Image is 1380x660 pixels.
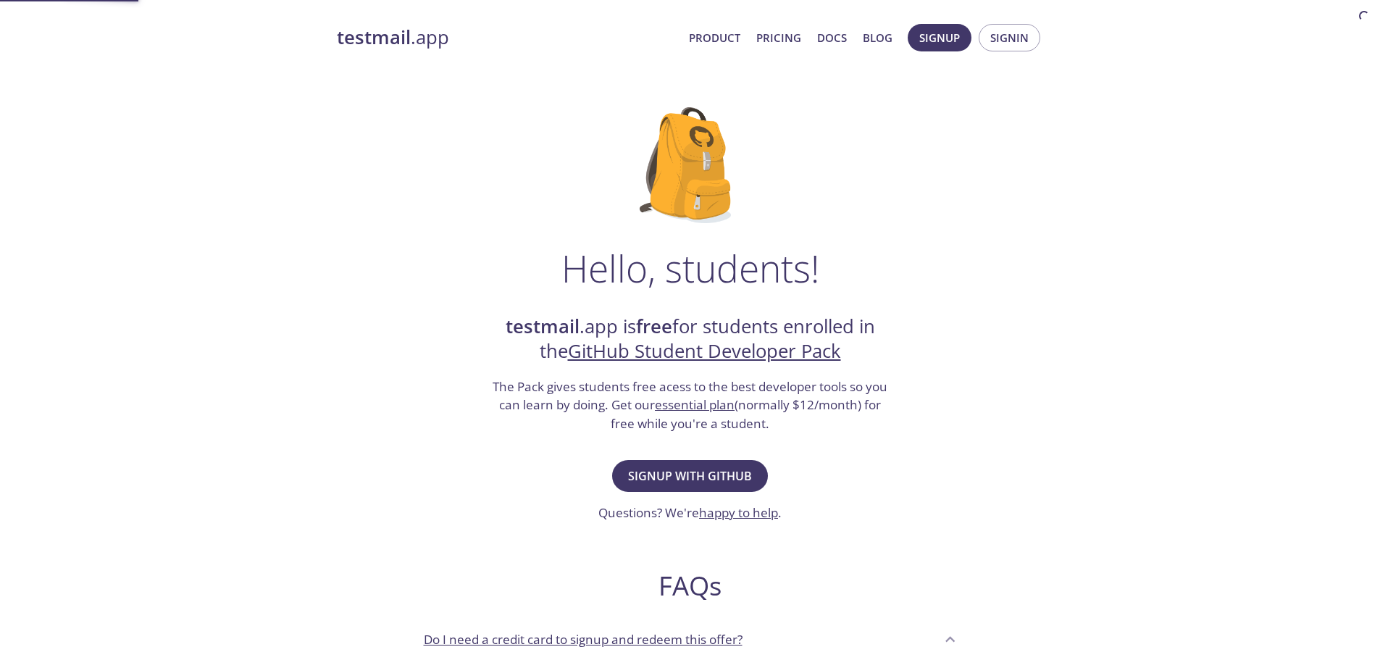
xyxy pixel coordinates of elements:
[598,504,782,522] h3: Questions? We're .
[636,314,672,339] strong: free
[817,28,847,47] a: Docs
[506,314,580,339] strong: testmail
[568,338,841,364] a: GitHub Student Developer Pack
[908,24,971,51] button: Signup
[412,619,969,659] div: Do I need a credit card to signup and redeem this offer?
[337,25,677,50] a: testmail.app
[491,314,890,364] h2: .app is for students enrolled in the
[612,460,768,492] button: Signup with GitHub
[699,504,778,521] a: happy to help
[491,377,890,433] h3: The Pack gives students free acess to the best developer tools so you can learn by doing. Get our...
[337,25,411,50] strong: testmail
[979,24,1040,51] button: Signin
[561,246,819,290] h1: Hello, students!
[689,28,740,47] a: Product
[424,630,743,649] p: Do I need a credit card to signup and redeem this offer?
[640,107,740,223] img: github-student-backpack.png
[628,466,752,486] span: Signup with GitHub
[919,28,960,47] span: Signup
[863,28,892,47] a: Blog
[655,396,735,413] a: essential plan
[756,28,801,47] a: Pricing
[990,28,1029,47] span: Signin
[412,569,969,602] h2: FAQs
